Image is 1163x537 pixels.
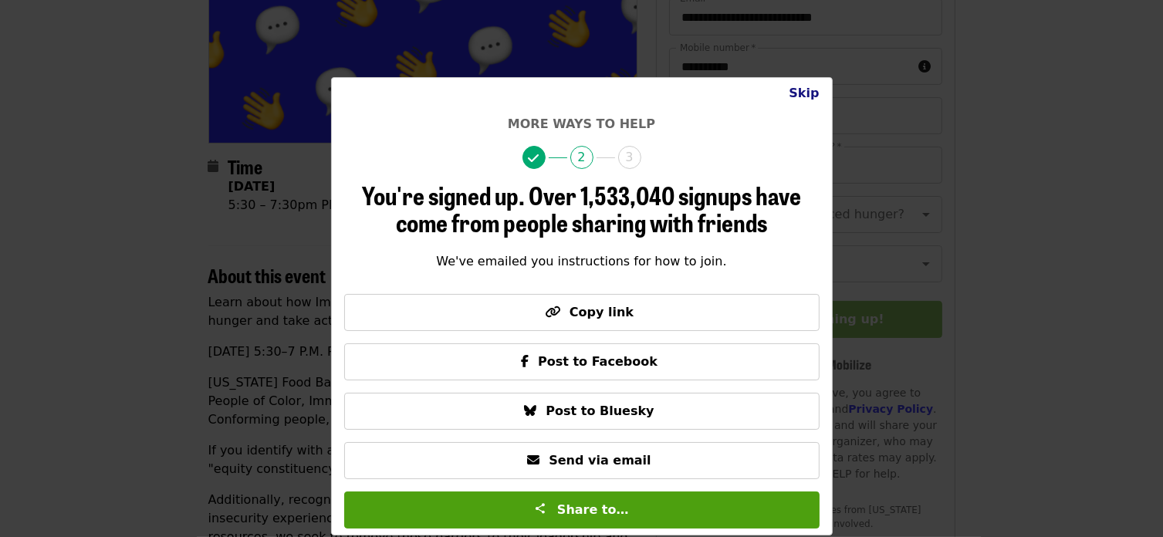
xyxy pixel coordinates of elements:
button: Send via email [344,442,820,479]
button: Share to… [344,491,820,529]
button: Post to Facebook [344,343,820,380]
span: 2 [570,146,593,169]
span: More ways to help [508,117,655,131]
i: envelope icon [527,453,539,468]
span: We've emailed you instructions for how to join. [436,254,726,268]
span: Copy link [570,305,634,319]
span: Post to Facebook [538,354,658,369]
i: facebook-f icon [521,354,529,369]
img: Share [534,502,546,515]
i: check icon [529,151,539,166]
span: Over 1,533,040 signups have come from people sharing with friends [396,177,801,240]
span: Send via email [549,453,651,468]
button: Copy link [344,294,820,331]
button: Post to Bluesky [344,393,820,430]
span: Share to… [557,502,629,517]
button: Close [776,78,831,109]
span: You're signed up. [362,177,525,213]
span: 3 [618,146,641,169]
i: link icon [545,305,560,319]
i: bluesky icon [524,404,536,418]
span: Post to Bluesky [546,404,654,418]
